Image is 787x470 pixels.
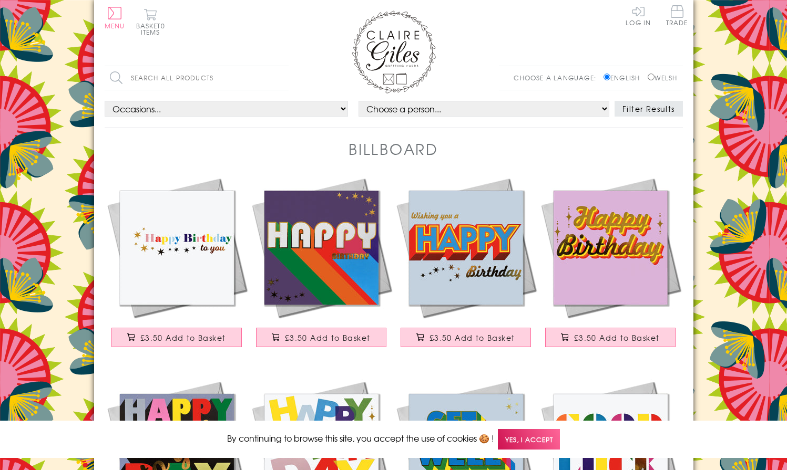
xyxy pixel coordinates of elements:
[249,175,394,358] a: Birthday Card, Happy Birthday, Rainbow colours, with gold foil £3.50 Add to Basket
[249,175,394,320] img: Birthday Card, Happy Birthday, Rainbow colours, with gold foil
[574,332,660,343] span: £3.50 Add to Basket
[105,7,125,29] button: Menu
[141,21,165,37] span: 0 items
[105,175,249,320] img: Birthday Card, Happy Birthday to You, Rainbow colours, with gold foil
[648,73,678,82] label: Welsh
[352,11,436,93] img: Claire Giles Greetings Cards
[349,138,438,160] h1: Billboard
[105,175,249,358] a: Birthday Card, Happy Birthday to You, Rainbow colours, with gold foil £3.50 Add to Basket
[604,73,645,82] label: English
[105,21,125,30] span: Menu
[538,175,683,320] img: Birthday Card, Happy Birthday, Pink background and stars, with gold foil
[615,101,683,117] button: Filter Results
[256,328,386,347] button: £3.50 Add to Basket
[111,328,242,347] button: £3.50 Add to Basket
[430,332,515,343] span: £3.50 Add to Basket
[666,5,688,26] span: Trade
[545,328,676,347] button: £3.50 Add to Basket
[498,429,560,450] span: Yes, I accept
[538,175,683,358] a: Birthday Card, Happy Birthday, Pink background and stars, with gold foil £3.50 Add to Basket
[140,332,226,343] span: £3.50 Add to Basket
[285,332,371,343] span: £3.50 Add to Basket
[648,74,655,80] input: Welsh
[401,328,531,347] button: £3.50 Add to Basket
[626,5,651,26] a: Log In
[604,74,610,80] input: English
[514,73,601,82] p: Choose a language:
[105,66,289,90] input: Search all products
[136,8,165,35] button: Basket0 items
[278,66,289,90] input: Search
[666,5,688,28] a: Trade
[394,175,538,358] a: Birthday Card, Wishing you a Happy Birthday, Block letters, with gold foil £3.50 Add to Basket
[394,175,538,320] img: Birthday Card, Wishing you a Happy Birthday, Block letters, with gold foil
